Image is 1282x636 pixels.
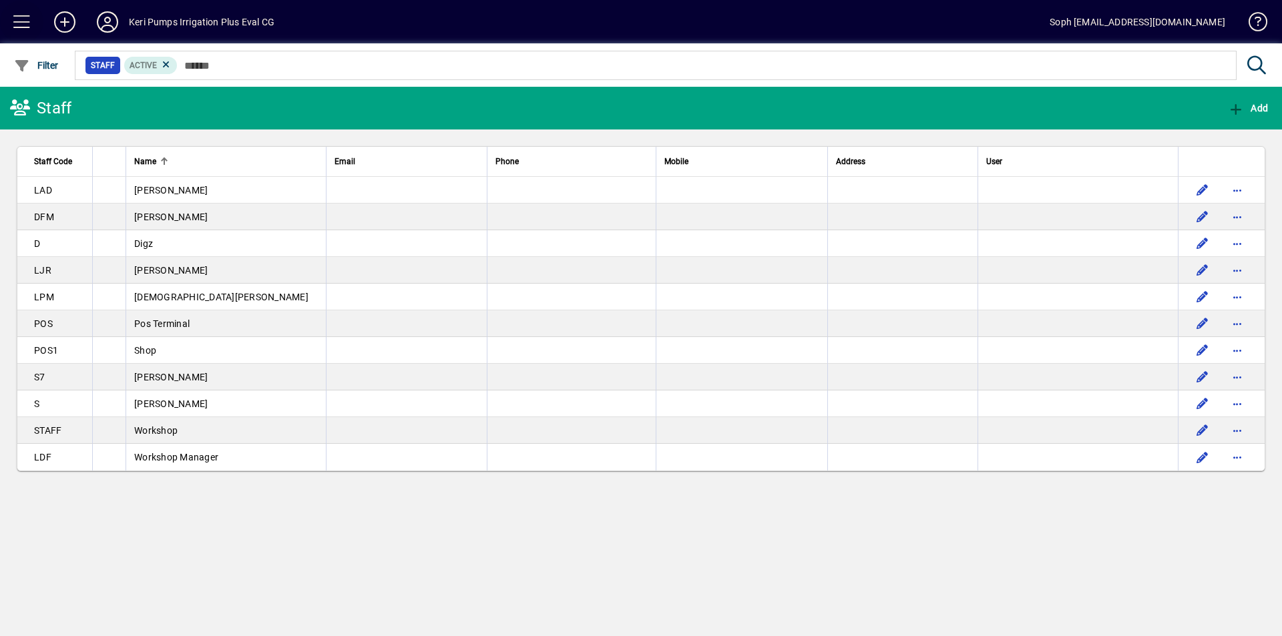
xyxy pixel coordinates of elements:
[1239,3,1265,46] a: Knowledge Base
[1227,366,1248,388] button: More options
[34,345,58,356] span: POS1
[1192,313,1213,334] button: Edit
[43,10,86,34] button: Add
[495,154,648,169] div: Phone
[91,59,115,72] span: Staff
[986,154,1002,169] span: User
[134,318,190,329] span: Pos Terminal
[1192,233,1213,254] button: Edit
[1192,260,1213,281] button: Edit
[1227,260,1248,281] button: More options
[34,318,53,329] span: POS
[1227,180,1248,201] button: More options
[1192,393,1213,414] button: Edit
[1227,286,1248,308] button: More options
[11,53,62,77] button: Filter
[1227,206,1248,228] button: More options
[836,154,865,169] span: Address
[495,154,519,169] span: Phone
[14,60,59,71] span: Filter
[34,154,72,169] span: Staff Code
[1050,11,1225,33] div: Soph [EMAIL_ADDRESS][DOMAIN_NAME]
[34,154,84,169] div: Staff Code
[986,154,1170,169] div: User
[124,57,178,74] mat-chip: Activation Status: Active
[134,154,156,169] span: Name
[1192,366,1213,388] button: Edit
[86,10,129,34] button: Profile
[134,452,218,462] span: Workshop Manager
[134,185,208,196] span: [PERSON_NAME]
[134,154,318,169] div: Name
[1227,313,1248,334] button: More options
[1225,96,1271,120] button: Add
[1192,446,1213,468] button: Edit
[134,398,208,409] span: [PERSON_NAME]
[34,425,61,436] span: STAFF
[134,238,153,249] span: Digz
[1227,233,1248,254] button: More options
[1192,286,1213,308] button: Edit
[335,154,479,169] div: Email
[34,452,51,462] span: LDF
[34,372,45,382] span: S7
[134,265,208,276] span: [PERSON_NAME]
[34,265,51,276] span: LJR
[34,292,54,302] span: LPM
[1228,103,1268,113] span: Add
[1227,393,1248,414] button: More options
[1192,180,1213,201] button: Edit
[10,97,71,119] div: Staff
[335,154,355,169] span: Email
[1192,420,1213,441] button: Edit
[34,398,39,409] span: S
[134,425,178,436] span: Workshop
[134,212,208,222] span: [PERSON_NAME]
[130,61,157,70] span: Active
[1227,420,1248,441] button: More options
[1227,340,1248,361] button: More options
[129,11,274,33] div: Keri Pumps Irrigation Plus Eval CG
[1192,206,1213,228] button: Edit
[664,154,819,169] div: Mobile
[1192,340,1213,361] button: Edit
[1227,446,1248,468] button: More options
[134,345,156,356] span: Shop
[34,185,52,196] span: LAD
[134,372,208,382] span: [PERSON_NAME]
[34,238,40,249] span: D
[34,212,54,222] span: DFM
[134,292,308,302] span: [DEMOGRAPHIC_DATA][PERSON_NAME]
[664,154,688,169] span: Mobile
